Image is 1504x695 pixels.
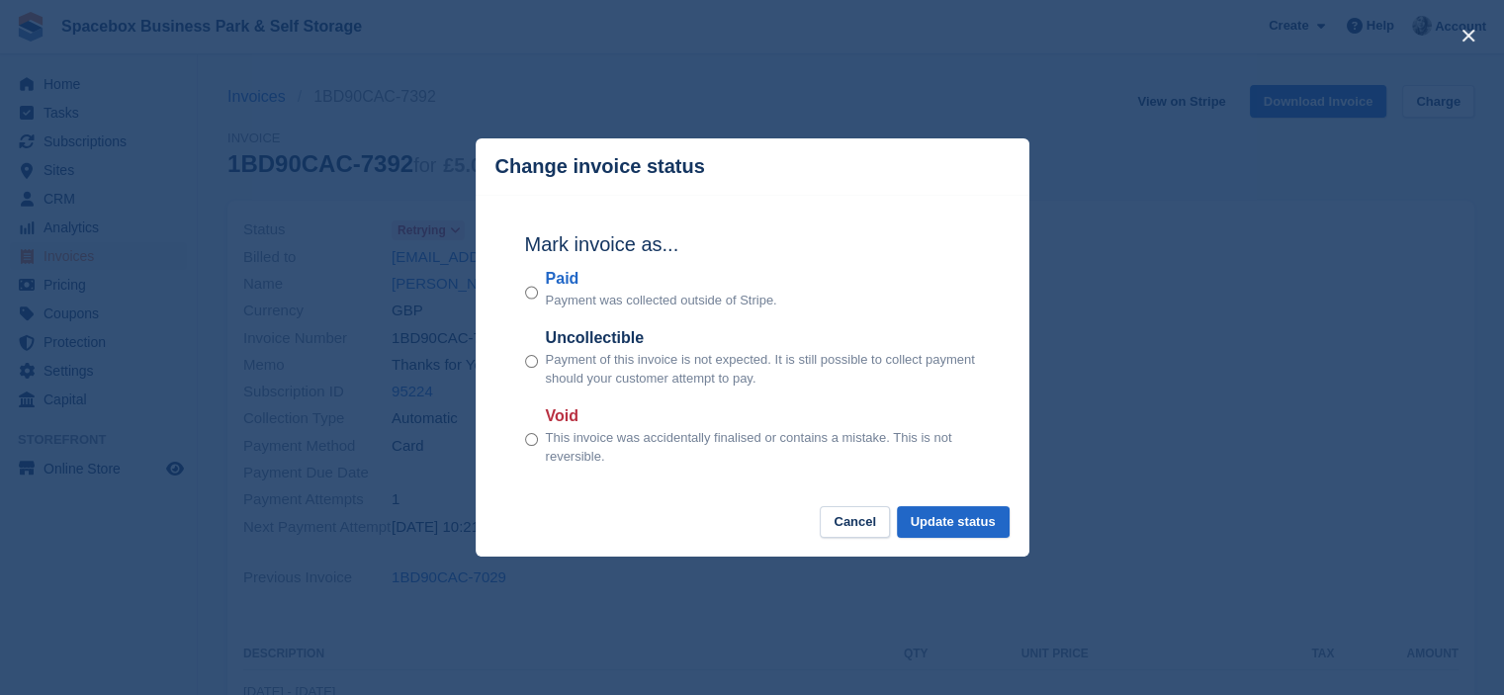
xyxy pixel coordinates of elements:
p: Payment was collected outside of Stripe. [546,291,777,310]
p: This invoice was accidentally finalised or contains a mistake. This is not reversible. [546,428,980,467]
p: Payment of this invoice is not expected. It is still possible to collect payment should your cust... [546,350,980,389]
h2: Mark invoice as... [525,229,980,259]
button: Cancel [820,506,890,539]
label: Void [546,404,980,428]
p: Change invoice status [495,155,705,178]
button: close [1453,20,1484,51]
label: Paid [546,267,777,291]
label: Uncollectible [546,326,980,350]
button: Update status [897,506,1010,539]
